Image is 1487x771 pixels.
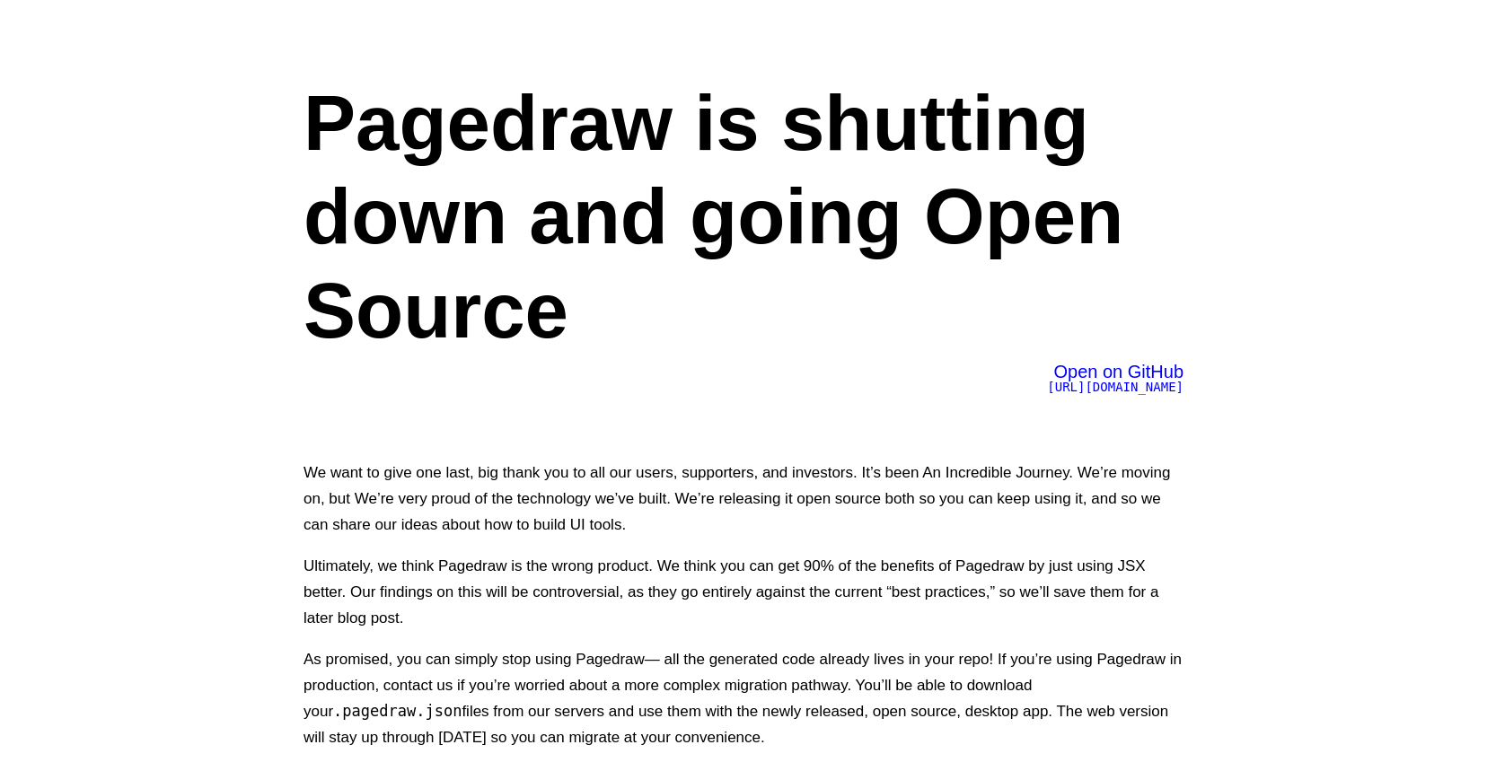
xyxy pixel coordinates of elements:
[1053,362,1183,381] span: Open on GitHub
[304,646,1183,750] p: As promised, you can simply stop using Pagedraw— all the generated code already lives in your rep...
[1047,380,1183,394] span: [URL][DOMAIN_NAME]
[333,702,462,720] code: .pagedraw.json
[304,460,1183,538] p: We want to give one last, big thank you to all our users, supporters, and investors. It’s been An...
[304,553,1183,631] p: Ultimately, we think Pagedraw is the wrong product. We think you can get 90% of the benefits of P...
[304,76,1183,357] h1: Pagedraw is shutting down and going Open Source
[1047,365,1183,394] a: Open on GitHub[URL][DOMAIN_NAME]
